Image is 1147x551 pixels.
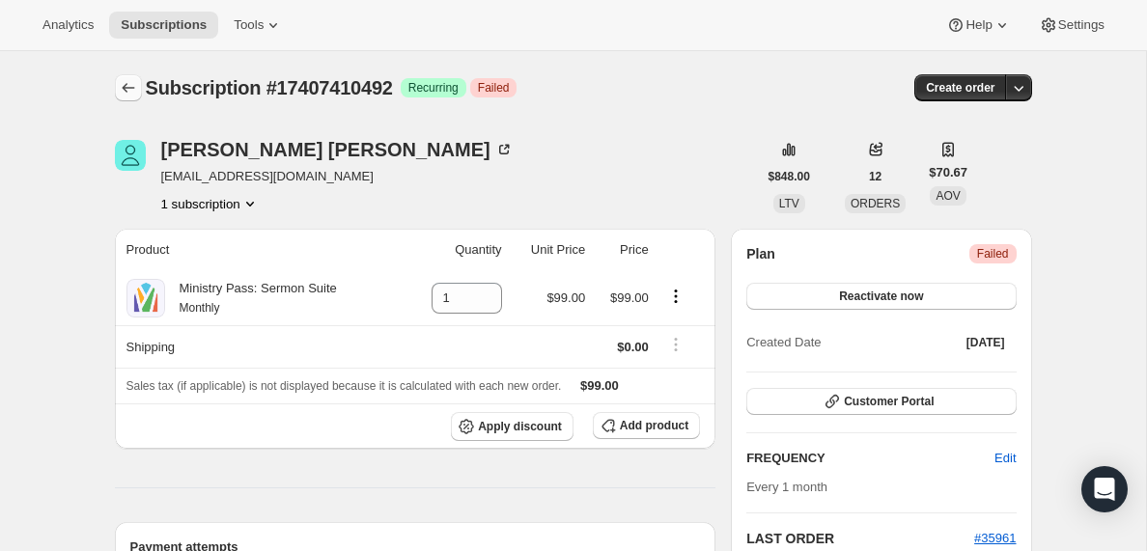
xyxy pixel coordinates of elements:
button: Create order [914,74,1006,101]
span: Edit [994,449,1016,468]
th: Price [591,229,655,271]
span: $848.00 [769,169,810,184]
button: Add product [593,412,700,439]
button: [DATE] [955,329,1017,356]
th: Unit Price [508,229,592,271]
div: [PERSON_NAME] [PERSON_NAME] [161,140,514,159]
th: Product [115,229,404,271]
span: Customer Portal [844,394,934,409]
span: Tools [234,17,264,33]
h2: FREQUENCY [746,449,994,468]
div: Ministry Pass: Sermon Suite [165,279,337,317]
span: $99.00 [546,290,585,305]
button: Shipping actions [660,334,691,355]
span: Sales tax (if applicable) is not displayed because it is calculated with each new order. [126,379,562,393]
h2: Plan [746,244,775,263]
small: Monthly [180,301,220,315]
button: Customer Portal [746,388,1016,415]
th: Quantity [404,229,508,271]
span: $99.00 [610,290,649,305]
button: Reactivate now [746,283,1016,310]
span: Every 1 month [746,480,827,494]
h2: LAST ORDER [746,529,974,548]
span: $70.67 [929,163,967,182]
div: Open Intercom Messenger [1081,466,1128,512]
span: Recurring [408,80,459,96]
span: Add product [620,418,688,433]
span: Reactivate now [839,289,923,304]
a: #35961 [974,531,1016,545]
span: Apply discount [478,419,562,434]
button: Product actions [161,194,260,213]
button: 12 [857,163,893,190]
span: Analytics [42,17,94,33]
span: LTV [779,197,799,210]
button: Product actions [660,286,691,307]
span: 12 [869,169,881,184]
span: Settings [1058,17,1105,33]
button: Settings [1027,12,1116,39]
button: #35961 [974,529,1016,548]
button: Edit [983,443,1027,474]
button: Subscriptions [109,12,218,39]
button: Apply discount [451,412,573,441]
span: Subscription #17407410492 [146,77,393,98]
span: $0.00 [617,340,649,354]
span: Help [965,17,992,33]
span: AOV [936,189,960,203]
span: Created Date [746,333,821,352]
button: Subscriptions [115,74,142,101]
span: Subscriptions [121,17,207,33]
span: Create order [926,80,994,96]
button: $848.00 [757,163,822,190]
span: C.J. Cole [115,140,146,171]
button: Analytics [31,12,105,39]
span: [EMAIL_ADDRESS][DOMAIN_NAME] [161,167,514,186]
span: [DATE] [966,335,1005,350]
button: Help [935,12,1022,39]
span: ORDERS [851,197,900,210]
img: product img [126,279,165,317]
button: Tools [222,12,294,39]
span: Failed [478,80,510,96]
span: $99.00 [580,378,619,393]
th: Shipping [115,325,404,368]
span: Failed [977,246,1009,262]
